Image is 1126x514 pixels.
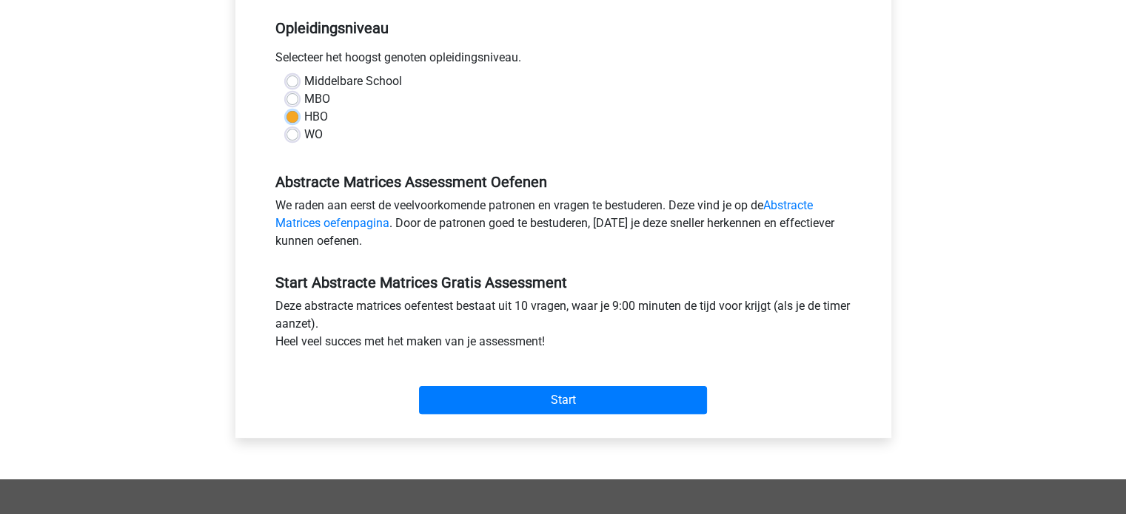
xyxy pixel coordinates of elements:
[275,274,851,291] h5: Start Abstracte Matrices Gratis Assessment
[264,197,862,256] div: We raden aan eerst de veelvoorkomende patronen en vragen te bestuderen. Deze vind je op de . Door...
[264,297,862,356] div: Deze abstracte matrices oefentest bestaat uit 10 vragen, waar je 9:00 minuten de tijd voor krijgt...
[275,173,851,191] h5: Abstracte Matrices Assessment Oefenen
[264,49,862,72] div: Selecteer het hoogst genoten opleidingsniveau.
[275,13,851,43] h5: Opleidingsniveau
[419,386,707,414] input: Start
[304,108,328,126] label: HBO
[304,90,330,108] label: MBO
[304,126,323,143] label: WO
[304,72,402,90] label: Middelbare School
